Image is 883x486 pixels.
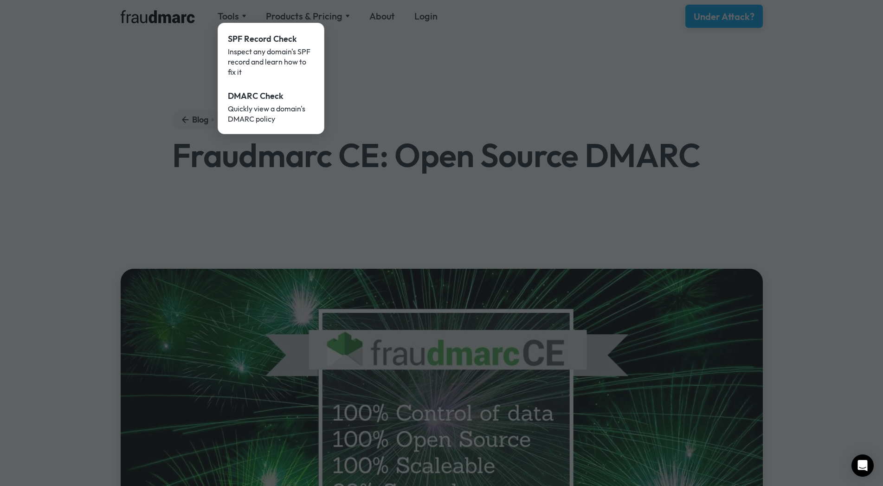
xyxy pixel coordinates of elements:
[228,104,314,124] div: Quickly view a domain's DMARC policy
[851,454,874,477] div: Open Intercom Messenger
[221,84,321,130] a: DMARC CheckQuickly view a domain's DMARC policy
[228,90,314,102] div: DMARC Check
[221,26,321,84] a: SPF Record CheckInspect any domain's SPF record and learn how to fix it
[228,33,314,45] div: SPF Record Check
[218,23,324,134] nav: Tools
[228,46,314,77] div: Inspect any domain's SPF record and learn how to fix it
